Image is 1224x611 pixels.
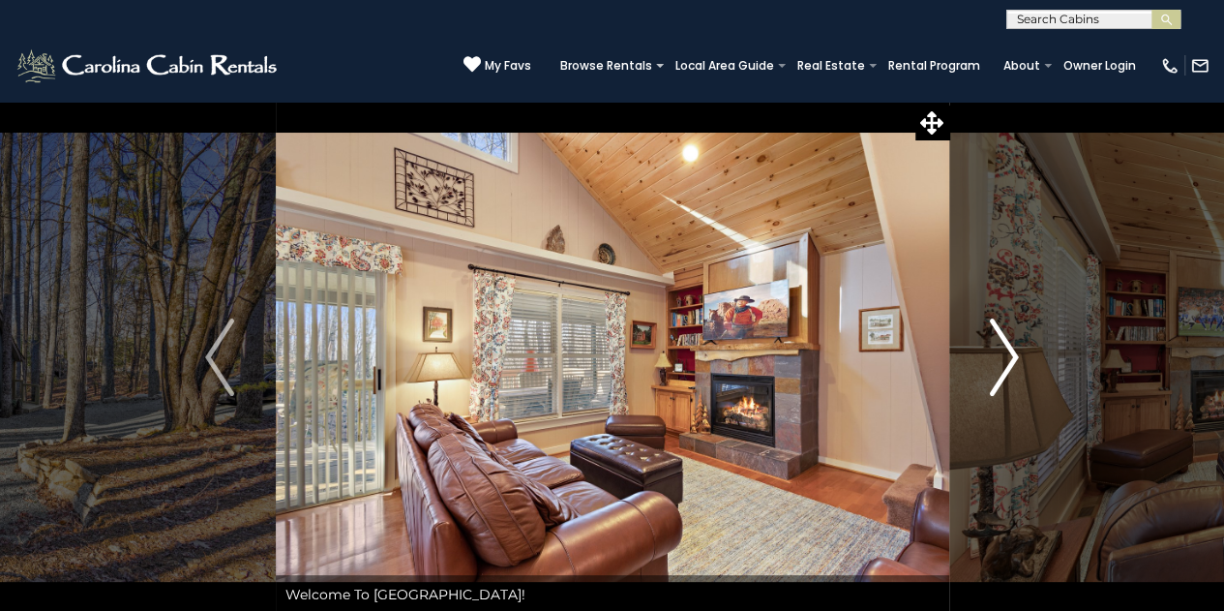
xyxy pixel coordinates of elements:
a: Rental Program [879,52,990,79]
img: phone-regular-white.png [1160,56,1179,76]
a: Local Area Guide [666,52,784,79]
a: Browse Rentals [551,52,662,79]
img: White-1-2.png [15,46,283,85]
a: Real Estate [788,52,875,79]
a: Owner Login [1054,52,1146,79]
img: mail-regular-white.png [1190,56,1209,76]
img: arrow [990,319,1019,396]
span: My Favs [485,57,531,75]
a: About [994,52,1050,79]
a: My Favs [463,55,531,76]
img: arrow [205,319,234,396]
